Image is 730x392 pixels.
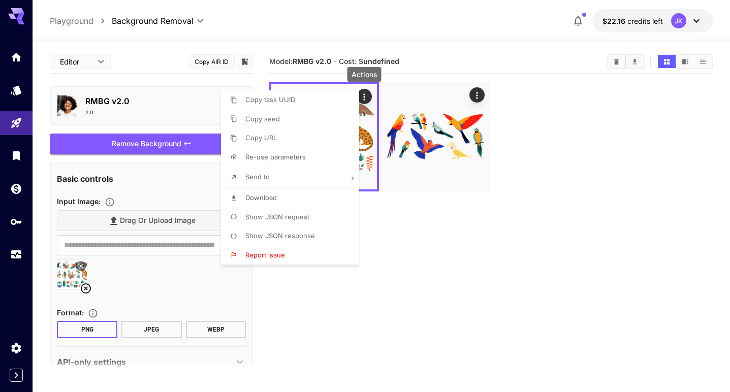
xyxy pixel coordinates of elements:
[347,67,382,82] div: Actions
[245,173,270,181] span: Send to
[245,115,280,123] span: Copy seed
[245,232,315,240] span: Show JSON response
[245,153,306,161] span: Re-use parameters
[245,193,277,202] span: Download
[245,251,285,259] span: Report issue
[245,134,277,142] span: Copy URL
[245,213,309,221] span: Show JSON request
[245,95,295,104] span: Copy task UUID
